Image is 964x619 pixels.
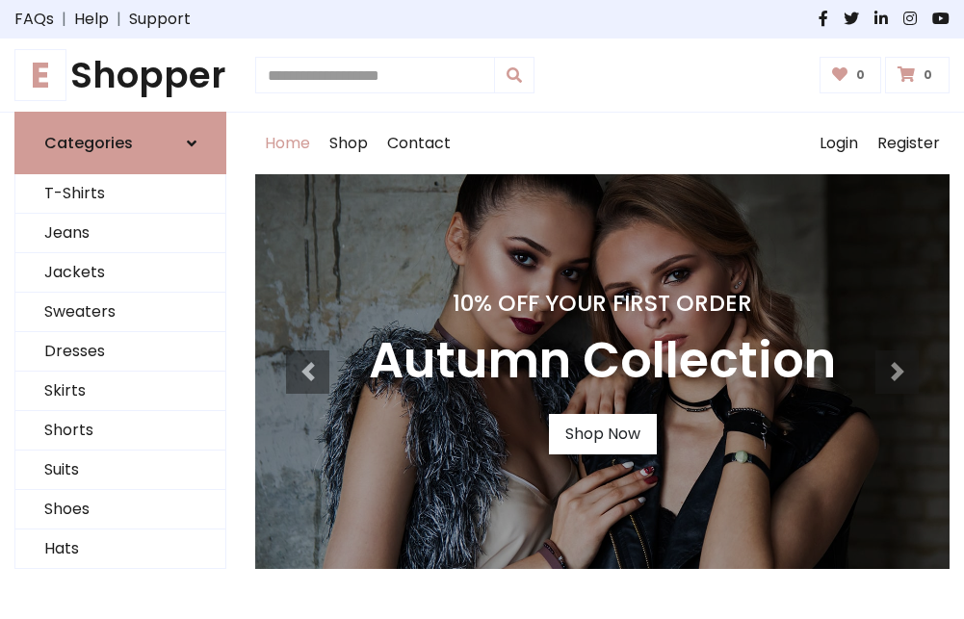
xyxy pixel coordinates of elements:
[320,113,378,174] a: Shop
[378,113,460,174] a: Contact
[129,8,191,31] a: Support
[885,57,950,93] a: 0
[14,54,226,96] a: EShopper
[54,8,74,31] span: |
[868,113,950,174] a: Register
[15,411,225,451] a: Shorts
[44,134,133,152] h6: Categories
[15,372,225,411] a: Skirts
[549,414,657,454] a: Shop Now
[369,332,836,391] h3: Autumn Collection
[369,290,836,317] h4: 10% Off Your First Order
[810,113,868,174] a: Login
[14,54,226,96] h1: Shopper
[15,332,225,372] a: Dresses
[15,451,225,490] a: Suits
[74,8,109,31] a: Help
[109,8,129,31] span: |
[14,49,66,101] span: E
[255,113,320,174] a: Home
[14,8,54,31] a: FAQs
[15,490,225,529] a: Shoes
[851,66,870,84] span: 0
[15,174,225,214] a: T-Shirts
[15,293,225,332] a: Sweaters
[820,57,882,93] a: 0
[14,112,226,174] a: Categories
[15,529,225,569] a: Hats
[919,66,937,84] span: 0
[15,253,225,293] a: Jackets
[15,214,225,253] a: Jeans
